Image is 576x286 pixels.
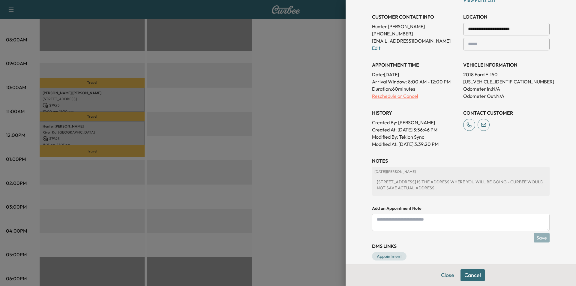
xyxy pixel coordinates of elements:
[463,109,550,116] h3: CONTACT CUSTOMER
[460,269,485,281] button: Cancel
[463,92,550,100] p: Odometer Out: N/A
[372,157,550,164] h3: NOTES
[372,252,406,260] a: Appointment
[372,30,458,37] p: [PHONE_NUMBER]
[372,119,458,126] p: Created By : [PERSON_NAME]
[372,205,550,211] h4: Add an Appointment Note
[372,126,458,133] p: Created At : [DATE] 3:56:46 PM
[372,37,458,44] p: [EMAIL_ADDRESS][DOMAIN_NAME]
[463,78,550,85] p: [US_VEHICLE_IDENTIFICATION_NUMBER]
[372,23,458,30] p: Hunter [PERSON_NAME]
[374,169,547,174] p: [DATE] | [PERSON_NAME]
[372,85,458,92] p: Duration: 60 minutes
[463,85,550,92] p: Odometer In: N/A
[463,61,550,68] h3: VEHICLE INFORMATION
[372,78,458,85] p: Arrival Window:
[372,71,458,78] p: Date: [DATE]
[374,176,547,193] div: [STREET_ADDRESS] IS THE ADDRESS WHERE YOU WILL BE GOING - CURBEE WOULD NOT SAVE ACTUAL ADDRESS
[408,78,451,85] span: 8:00 AM - 12:00 PM
[372,61,458,68] h3: APPOINTMENT TIME
[372,13,458,20] h3: CUSTOMER CONTACT INFO
[372,242,550,250] h3: DMS Links
[463,13,550,20] h3: LOCATION
[372,133,458,140] p: Modified By : Tekion Sync
[372,45,380,51] a: Edit
[372,140,458,148] p: Modified At : [DATE] 3:39:20 PM
[372,92,458,100] p: Reschedule or Cancel
[463,71,550,78] p: 2018 Ford F-150
[437,269,458,281] button: Close
[372,109,458,116] h3: History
